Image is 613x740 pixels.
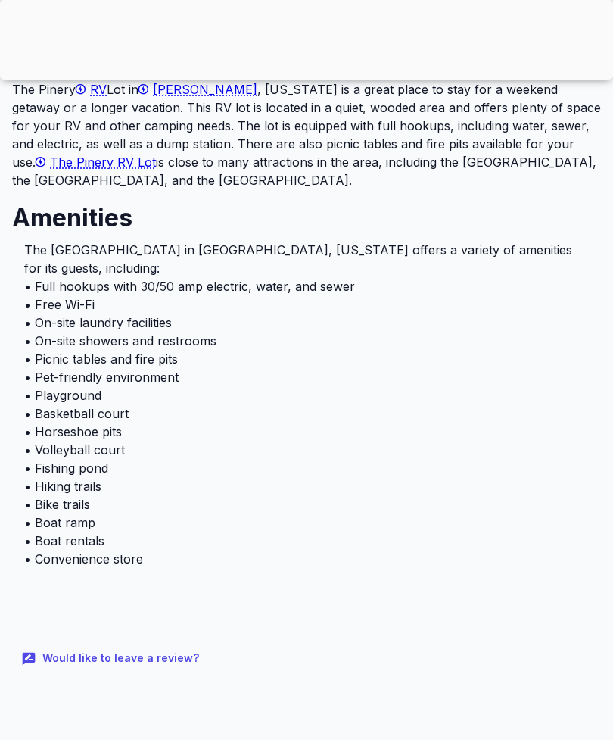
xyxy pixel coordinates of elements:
li: • Free Wi-Fi [24,295,589,314]
li: • Boat ramp [24,514,589,532]
li: • Basketball court [24,404,589,423]
li: • Full hookups with 30/50 amp electric, water, and sewer [24,277,589,295]
span: RV [90,82,107,97]
span: [PERSON_NAME] [153,82,257,97]
li: • On-site showers and restrooms [24,332,589,350]
a: RV [76,82,107,97]
li: • Hiking trails [24,477,589,495]
li: • Volleyball court [24,441,589,459]
li: • Playground [24,386,589,404]
iframe: Advertisement [12,574,601,642]
button: Would like to leave a review? [12,642,211,675]
p: The Pinery Lot in , [US_STATE] is a great place to stay for a weekend getaway or a longer vacatio... [12,80,601,189]
li: • Picnic tables and fire pits [24,350,589,368]
li: • Fishing pond [24,459,589,477]
li: • Horseshoe pits [24,423,589,441]
li: • Pet-friendly environment [24,368,589,386]
span: The Pinery RV Lot [50,155,156,170]
h2: Amenities [12,189,601,235]
a: The Pinery RV Lot [36,155,156,170]
a: [PERSON_NAME] [138,82,257,97]
li: • Boat rentals [24,532,589,550]
li: • Convenience store [24,550,589,568]
li: The [GEOGRAPHIC_DATA] in [GEOGRAPHIC_DATA], [US_STATE] offers a variety of amenities for its gues... [24,241,589,277]
li: • Bike trails [24,495,589,514]
li: • On-site laundry facilities [24,314,589,332]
